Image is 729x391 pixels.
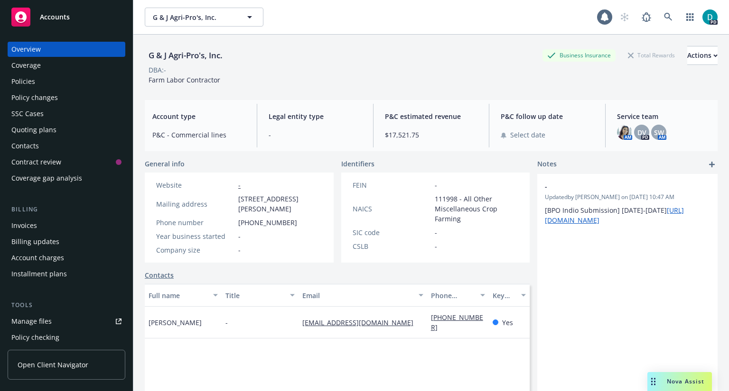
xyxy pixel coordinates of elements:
[8,155,125,170] a: Contract review
[11,314,52,329] div: Manage files
[427,284,489,307] button: Phone number
[502,318,513,327] span: Yes
[8,330,125,345] a: Policy checking
[385,130,478,140] span: $17,521.75
[435,241,437,251] span: -
[149,65,166,75] div: DBA: -
[623,49,680,61] div: Total Rewards
[11,42,41,57] div: Overview
[8,74,125,89] a: Policies
[353,204,431,214] div: NAICS
[152,130,245,140] span: P&C - Commercial lines
[8,58,125,73] a: Coverage
[145,49,226,62] div: G & J Agri-Pro's, Inc.
[238,231,241,241] span: -
[647,372,659,391] div: Drag to move
[493,291,516,300] div: Key contact
[615,8,634,27] a: Start snowing
[537,174,718,233] div: -Updatedby [PERSON_NAME] on [DATE] 10:47 AM[BPO Indio Submission] [DATE]-[DATE][URL][DOMAIN_NAME]
[152,111,245,121] span: Account type
[353,241,431,251] div: CSLB
[8,42,125,57] a: Overview
[149,291,207,300] div: Full name
[11,234,59,249] div: Billing updates
[11,138,39,154] div: Contacts
[222,284,299,307] button: Title
[11,250,64,265] div: Account charges
[431,313,483,332] a: [PHONE_NUMBER]
[542,49,616,61] div: Business Insurance
[489,284,530,307] button: Key contact
[269,111,362,121] span: Legal entity type
[8,314,125,329] a: Manage files
[11,155,61,170] div: Contract review
[11,106,44,121] div: SSC Cases
[145,8,263,27] button: G & J Agri-Pro's, Inc.
[11,74,35,89] div: Policies
[8,4,125,30] a: Accounts
[667,377,704,385] span: Nova Assist
[238,218,297,227] span: [PHONE_NUMBER]
[8,90,125,105] a: Policy changes
[11,58,41,73] div: Coverage
[11,218,37,233] div: Invoices
[687,46,718,65] button: Actions
[149,318,202,327] span: [PERSON_NAME]
[156,218,234,227] div: Phone number
[145,284,222,307] button: Full name
[11,122,56,137] div: Quoting plans
[153,12,235,22] span: G & J Agri-Pro's, Inc.
[654,127,664,137] span: SW
[8,300,125,310] div: Tools
[302,291,412,300] div: Email
[156,245,234,255] div: Company size
[145,270,174,280] a: Contacts
[40,13,70,21] span: Accounts
[18,360,88,370] span: Open Client Navigator
[647,372,712,391] button: Nova Assist
[8,122,125,137] a: Quoting plans
[537,159,557,170] span: Notes
[238,245,241,255] span: -
[431,291,475,300] div: Phone number
[617,111,710,121] span: Service team
[225,291,284,300] div: Title
[302,318,421,327] a: [EMAIL_ADDRESS][DOMAIN_NAME]
[659,8,678,27] a: Search
[238,194,322,214] span: [STREET_ADDRESS][PERSON_NAME]
[510,130,545,140] span: Select date
[8,250,125,265] a: Account charges
[353,180,431,190] div: FEIN
[706,159,718,170] a: add
[8,106,125,121] a: SSC Cases
[11,330,59,345] div: Policy checking
[545,193,710,201] span: Updated by [PERSON_NAME] on [DATE] 10:47 AM
[341,159,374,169] span: Identifiers
[8,266,125,282] a: Installment plans
[637,8,656,27] a: Report a Bug
[8,138,125,154] a: Contacts
[145,159,185,169] span: General info
[156,231,234,241] div: Year business started
[269,130,362,140] span: -
[681,8,700,27] a: Switch app
[238,181,241,190] a: -
[225,318,228,327] span: -
[11,90,58,105] div: Policy changes
[435,227,437,237] span: -
[435,180,437,190] span: -
[156,180,234,190] div: Website
[8,234,125,249] a: Billing updates
[637,127,646,137] span: DV
[156,199,234,209] div: Mailing address
[11,266,67,282] div: Installment plans
[11,171,82,186] div: Coverage gap analysis
[8,205,125,214] div: Billing
[545,205,710,225] p: [BPO Indio Submission] [DATE]-[DATE]
[702,9,718,25] img: photo
[501,111,594,121] span: P&C follow up date
[435,194,519,224] span: 111998 - All Other Miscellaneous Crop Farming
[545,182,685,191] span: -
[385,111,478,121] span: P&C estimated revenue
